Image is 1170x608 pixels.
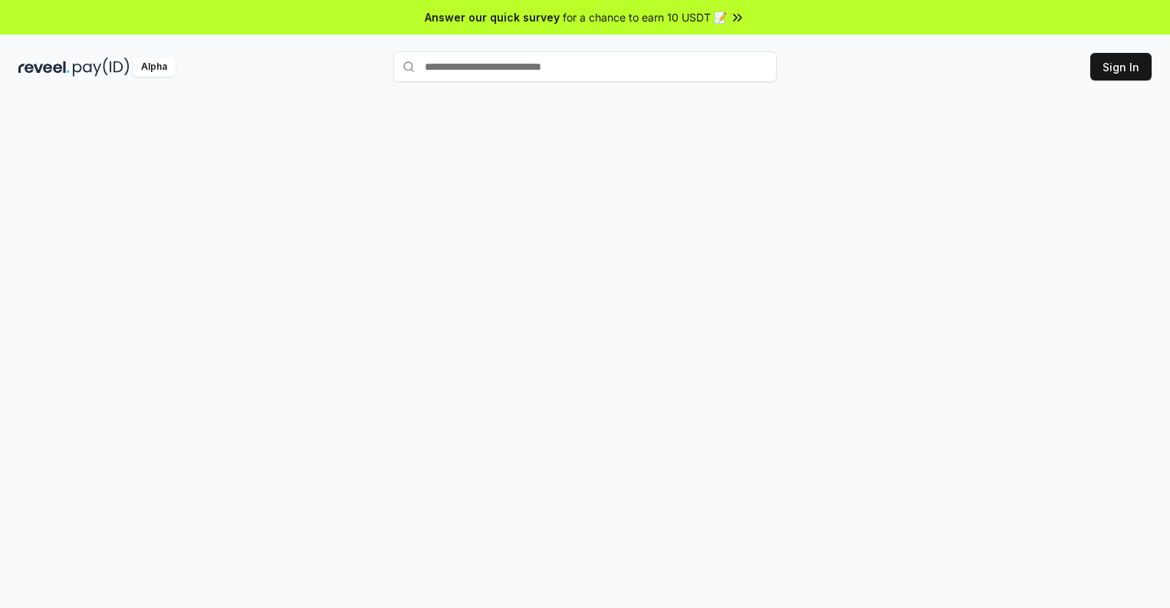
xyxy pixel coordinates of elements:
[1090,53,1152,81] button: Sign In
[563,9,727,25] span: for a chance to earn 10 USDT 📝
[18,58,70,77] img: reveel_dark
[133,58,176,77] div: Alpha
[73,58,130,77] img: pay_id
[425,9,560,25] span: Answer our quick survey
